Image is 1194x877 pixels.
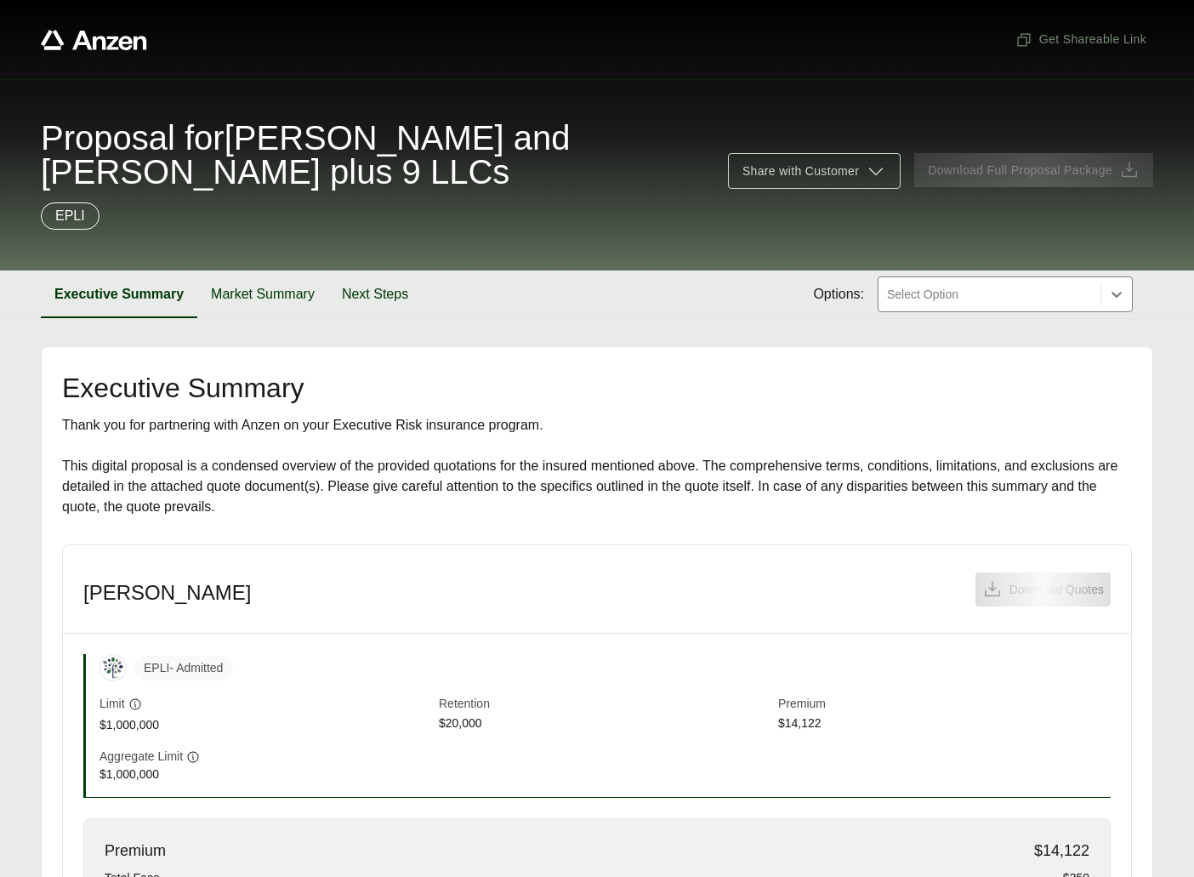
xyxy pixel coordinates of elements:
[55,206,85,226] p: EPLI
[41,121,708,189] span: Proposal for [PERSON_NAME] and [PERSON_NAME] plus 9 LLCs
[99,695,125,713] span: Limit
[778,695,1111,715] span: Premium
[439,695,771,715] span: Retention
[83,580,251,606] h3: [PERSON_NAME]
[62,415,1132,517] div: Thank you for partnering with Anzen on your Executive Risk insurance program. This digital propos...
[100,655,126,681] img: Berkley Management Protection
[41,30,147,50] a: Anzen website
[1034,840,1089,863] span: $14,122
[778,715,1111,734] span: $14,122
[728,153,901,189] button: Share with Customer
[99,766,432,783] span: $1,000,000
[62,374,1132,401] h2: Executive Summary
[99,748,183,766] span: Aggregate Limit
[134,656,233,681] span: EPLI - Admitted
[99,716,432,734] span: $1,000,000
[1009,24,1153,55] button: Get Shareable Link
[328,271,422,318] button: Next Steps
[813,284,864,305] span: Options:
[105,840,166,863] span: Premium
[41,271,197,318] button: Executive Summary
[928,162,1112,179] span: Download Full Proposal Package
[1015,31,1146,48] span: Get Shareable Link
[197,271,328,318] button: Market Summary
[742,162,859,180] span: Share with Customer
[439,715,771,734] span: $20,000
